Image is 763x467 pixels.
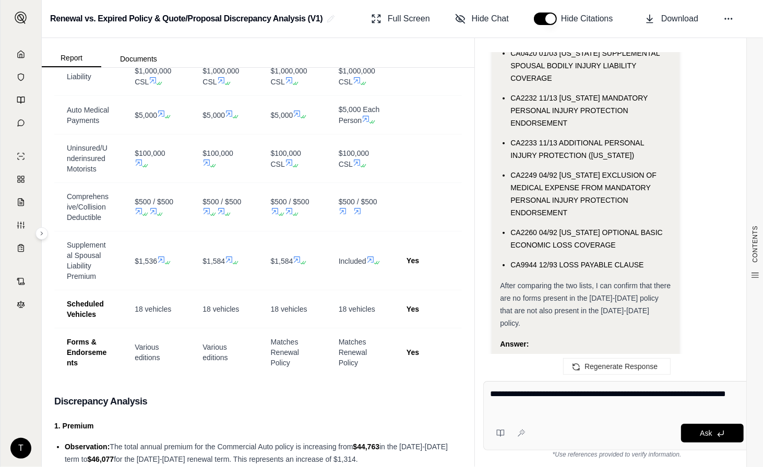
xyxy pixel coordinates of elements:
[50,9,323,28] h2: Renewal vs. Expired Policy & Quote/Proposal Discrepancy Analysis (V1)
[7,113,35,133] a: Chat
[54,422,93,430] strong: 1. Premium
[135,257,157,265] span: $1,536
[271,257,293,265] span: $1,584
[388,13,430,25] span: Full Screen
[7,192,35,213] a: Claim Coverage
[10,7,31,28] button: Expand sidebar
[15,11,27,24] img: Expand sidebar
[67,241,106,280] span: Supplemental Spousal Liability Premium
[67,192,109,222] span: Comprehensive/Collision Deductible
[407,305,419,313] span: Yes
[563,358,671,375] button: Regenerate Response
[640,8,702,29] button: Download
[135,198,173,206] span: $500 / $500
[135,149,165,157] span: $100,000
[65,443,110,451] span: Observation:
[472,13,509,25] span: Hide Chat
[202,111,225,119] span: $5,000
[407,256,419,265] span: Yes
[110,443,353,451] span: The total annual premium for the Commercial Auto policy is increasing from
[451,8,513,29] button: Hide Chat
[67,72,91,81] span: Liability
[101,51,176,67] button: Documents
[510,261,643,269] span: CA9944 12/93 LOSS PAYABLE CLAUSE
[700,429,712,437] span: Ask
[67,144,108,173] span: Uninsured/Underinsured Motorists
[271,338,299,367] span: Matches Renewal Policy
[54,392,462,411] h3: Discrepancy Analysis
[7,90,35,110] a: Prompt Library
[510,139,644,159] span: CA2233 11/13 ADDITIONAL PERSONAL INJURY PROTECTION ([US_STATE])
[7,271,35,292] a: Contract Analysis
[510,171,657,217] span: CA2249 04/92 [US_STATE] EXCLUSION OF MEDICAL EXPENSE FROM MANDATORY PERSONAL INJURY PROTECTION EN...
[202,257,225,265] span: $1,584
[135,343,160,362] span: Various editions
[271,305,307,313] span: 18 vehicles
[483,450,750,459] div: *Use references provided to verify information.
[42,50,101,67] button: Report
[751,226,759,263] span: CONTENTS
[500,281,671,327] span: After comparing the two lists, I can confirm that there are no forms present in the [DATE]-[DATE]...
[202,149,233,157] span: $100,000
[7,238,35,259] a: Coverage Table
[88,455,114,463] span: $46,077
[135,305,171,313] span: 18 vehicles
[10,438,31,459] div: T
[271,198,309,206] span: $500 / $500
[202,305,239,313] span: 18 vehicles
[339,257,366,265] span: Included
[585,362,658,371] span: Regenerate Response
[202,198,241,206] span: $500 / $500
[339,338,367,367] span: Matches Renewal Policy
[353,443,379,451] span: $44,763
[339,305,375,313] span: 18 vehicles
[661,13,698,25] span: Download
[500,340,529,348] strong: Answer:
[114,455,358,463] span: for the [DATE]-[DATE] renewal term. This represents an increase of $1,314.
[7,215,35,236] a: Custom Report
[339,198,377,206] span: $500 / $500
[65,443,448,463] span: in the [DATE]-[DATE] term to
[67,300,104,318] span: Scheduled Vehicles
[510,49,660,82] span: CA0420 01/03 [US_STATE] SUPPLEMENTAL SPOUSAL BODILY INJURY LIABILITY COVERAGE
[67,338,106,367] span: Forms & Endorsements
[561,13,619,25] span: Hide Citations
[35,227,48,240] button: Expand sidebar
[510,228,663,249] span: CA2260 04/92 [US_STATE] OPTIONAL BASIC ECONOMIC LOSS COVERAGE
[202,343,228,362] span: Various editions
[510,94,648,127] span: CA2232 11/13 [US_STATE] MANDATORY PERSONAL INJURY PROTECTION ENDORSEMENT
[135,111,157,119] span: $5,000
[367,8,434,29] button: Full Screen
[339,149,369,168] span: $100,000 CSL
[407,348,419,357] span: Yes
[7,67,35,88] a: Documents Vault
[271,111,293,119] span: $5,000
[7,146,35,167] a: Single Policy
[7,44,35,65] a: Home
[67,106,109,125] span: Auto Medical Payments
[681,424,744,443] button: Ask
[7,294,35,315] a: Legal Search Engine
[271,149,301,168] span: $100,000 CSL
[339,105,380,125] span: $5,000 Each Person
[7,169,35,190] a: Policy Comparisons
